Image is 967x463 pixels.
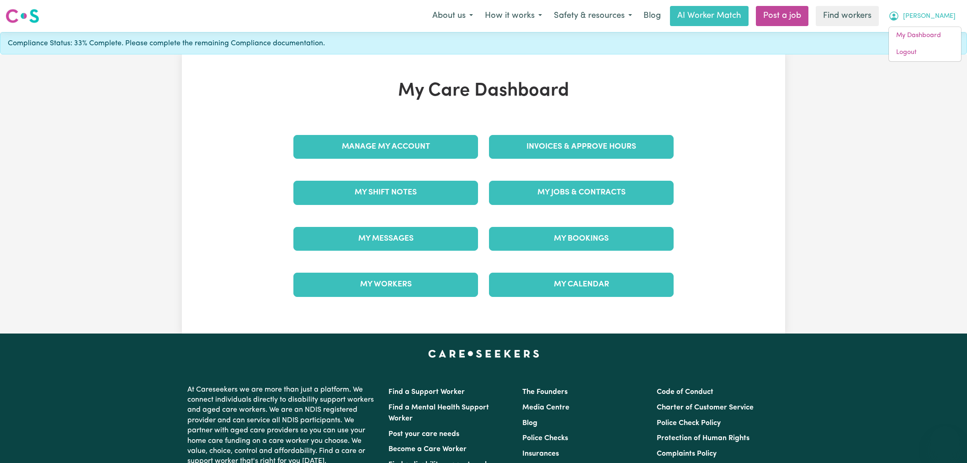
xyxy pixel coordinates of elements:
a: Find a Mental Health Support Worker [388,404,489,422]
a: Insurances [522,450,559,458]
a: My Bookings [489,227,674,251]
a: My Dashboard [889,27,961,44]
a: Find workers [816,6,879,26]
a: Post your care needs [388,431,459,438]
a: My Calendar [489,273,674,296]
button: How it works [479,6,548,26]
iframe: Button to launch messaging window [930,426,960,456]
a: Post a job [756,6,808,26]
a: Careseekers home page [428,350,539,357]
button: My Account [882,6,962,26]
a: Media Centre [522,404,569,411]
a: Invoices & Approve Hours [489,135,674,159]
button: Safety & resources [548,6,638,26]
a: Manage My Account [293,135,478,159]
div: My Account [888,27,962,62]
a: Protection of Human Rights [657,435,749,442]
a: Police Check Policy [657,420,721,427]
h1: My Care Dashboard [288,80,679,102]
a: Charter of Customer Service [657,404,754,411]
span: [PERSON_NAME] [903,11,956,22]
a: My Shift Notes [293,181,478,205]
a: My Workers [293,273,478,296]
a: The Founders [522,388,568,396]
a: Careseekers logo [5,5,39,27]
span: Compliance Status: 33% Complete. Please complete the remaining Compliance documentation. [8,38,325,49]
img: Careseekers logo [5,8,39,24]
a: Find a Support Worker [388,388,465,396]
a: Blog [638,6,666,26]
a: AI Worker Match [670,6,749,26]
a: Blog [522,420,537,427]
a: Become a Care Worker [388,446,467,453]
a: Police Checks [522,435,568,442]
a: Logout [889,44,961,61]
a: My Messages [293,227,478,251]
button: About us [426,6,479,26]
a: Complaints Policy [657,450,717,458]
a: My Jobs & Contracts [489,181,674,205]
a: Code of Conduct [657,388,713,396]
